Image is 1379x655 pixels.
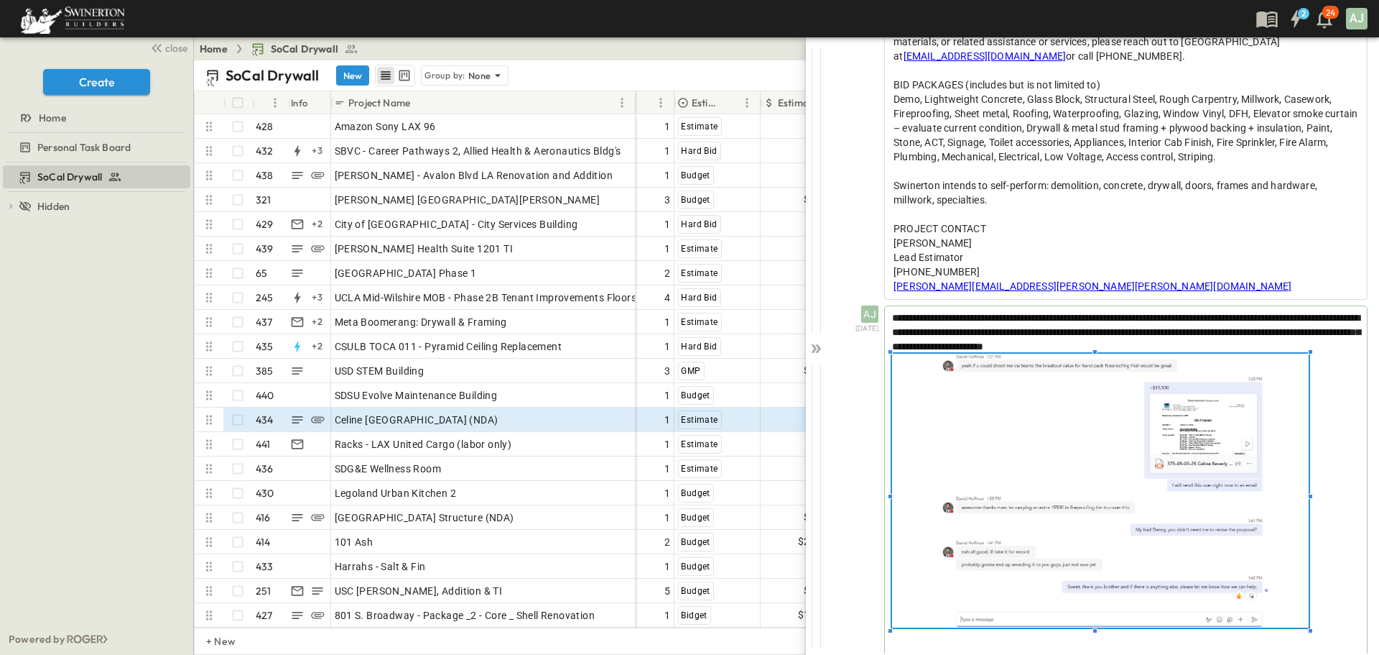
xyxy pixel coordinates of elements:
[664,242,670,256] span: 1
[256,144,274,158] p: 432
[652,94,669,111] button: Menu
[335,413,498,427] span: Celine [GEOGRAPHIC_DATA] (NDA)
[664,193,670,207] span: 3
[335,462,442,476] span: SDG&E Wellness Room
[681,122,718,132] span: Estimate
[37,199,70,214] span: Hidden
[681,293,717,303] span: Hard Bid
[893,237,972,249] span: [PERSON_NAME]
[335,388,498,403] span: SDSU Evolve Maintenance Building
[335,486,457,500] span: Legoland Urban Kitchen 2
[256,437,271,452] p: 441
[664,315,670,329] span: 1
[309,142,326,160] div: + 3
[335,217,578,232] span: City of [GEOGRAPHIC_DATA] - City Services Building
[256,339,274,354] p: 435
[893,79,1100,91] span: BID PACKAGES (includes but is not limited to)
[893,280,1291,292] span: [PERSON_NAME][EMAIL_ADDRESS][PERSON_NAME][PERSON_NAME][DOMAIN_NAME]
[664,584,670,598] span: 5
[256,364,274,378] p: 385
[256,559,274,574] p: 433
[256,217,274,232] p: 429
[681,219,717,229] span: Hard Bid
[681,244,718,254] span: Estimate
[904,50,1067,62] a: [EMAIL_ADDRESS][DOMAIN_NAME]
[664,437,670,452] span: 1
[266,94,284,111] button: Menu
[252,91,288,114] div: #
[893,223,986,234] span: PROJECT CONTACT
[256,242,274,256] p: 439
[681,562,710,572] span: Budget
[335,193,600,207] span: [PERSON_NAME] [GEOGRAPHIC_DATA][PERSON_NAME]
[348,96,410,110] p: Project Name
[336,65,369,86] button: New
[738,94,756,111] button: Menu
[664,144,670,158] span: 1
[664,119,670,134] span: 1
[664,608,670,623] span: 1
[256,510,271,525] p: 416
[664,559,670,574] span: 1
[664,486,670,500] span: 1
[37,170,102,184] span: SoCal Drywall
[200,42,228,56] a: Home
[413,95,429,111] button: Sort
[861,306,878,323] div: AJ
[206,634,215,649] p: + New
[256,462,274,476] p: 436
[37,140,131,155] span: Personal Task Board
[256,413,274,427] p: 434
[664,217,670,232] span: 1
[335,339,562,354] span: CSULB TOCA 011 - Pyramid Ceiling Replacement
[613,94,631,111] button: Menu
[395,67,413,84] button: kanban view
[664,510,670,525] span: 1
[664,339,670,354] span: 1
[271,42,338,56] span: SoCal Drywall
[335,119,436,134] span: Amazon Sony LAX 96
[681,195,710,205] span: Budget
[335,266,477,280] span: [GEOGRAPHIC_DATA] Phase 1
[165,41,187,55] span: close
[664,388,670,403] span: 1
[256,168,274,183] p: 438
[309,289,326,306] div: + 3
[681,366,700,376] span: GMP
[256,266,267,280] p: 65
[855,323,878,335] span: [DATE]
[256,388,274,403] p: 440
[258,95,274,111] button: Sort
[309,216,326,233] div: + 2
[335,608,595,623] span: 801 S. Broadway - Package _2 - Core _ Shell Renovation
[681,439,718,449] span: Estimate
[256,486,274,500] p: 430
[681,317,718,327] span: Estimate
[335,168,613,183] span: [PERSON_NAME] - Avalon Blvd LA Renovation and Addition
[256,119,274,134] p: 428
[309,313,326,331] div: + 2
[43,69,150,95] button: Create
[335,242,514,256] span: [PERSON_NAME] Health Suite 1201 TI
[468,68,491,83] p: None
[636,95,652,111] button: Sort
[664,364,670,378] span: 3
[226,65,319,86] p: SoCal Drywall
[3,165,190,188] div: test
[1346,8,1368,29] div: AJ
[256,608,273,623] p: 427
[681,342,717,352] span: Hard Bid
[893,266,980,278] span: [PHONE_NUMBER]
[335,364,424,378] span: USD STEM Building
[256,315,273,329] p: 437
[335,584,503,598] span: USC [PERSON_NAME], Addition & TI
[664,290,670,305] span: 4
[256,535,271,549] p: 414
[664,462,670,476] span: 1
[681,537,710,547] span: Budget
[664,413,670,427] span: 1
[3,136,190,159] div: test
[664,168,670,183] span: 1
[681,146,717,156] span: Hard Bid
